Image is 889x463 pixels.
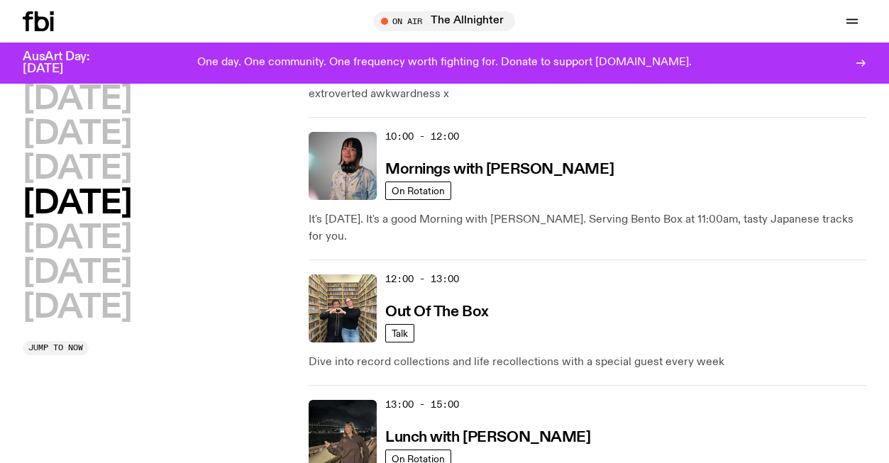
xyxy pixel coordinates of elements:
p: Dive into record collections and life recollections with a special guest every week [309,354,866,371]
span: 12:00 - 13:00 [385,272,459,286]
a: Lunch with [PERSON_NAME] [385,428,590,445]
span: 10:00 - 12:00 [385,130,459,143]
p: Who needs a morning coffee when you have Ify! Cure your early morning grog w/ SMAC, chat and extr... [309,69,866,103]
img: Kana Frazer is smiling at the camera with her head tilted slightly to her left. She wears big bla... [309,132,377,200]
p: One day. One community. One frequency worth fighting for. Donate to support [DOMAIN_NAME]. [197,57,692,69]
button: Jump to now [23,341,89,355]
h3: Mornings with [PERSON_NAME] [385,162,614,177]
span: On Rotation [392,185,445,196]
a: Mornings with [PERSON_NAME] [385,160,614,177]
a: Out Of The Box [385,302,489,320]
span: 13:00 - 15:00 [385,398,459,411]
a: Talk [385,324,414,342]
h3: AusArt Day: [DATE] [23,51,114,75]
button: On AirThe Allnighter [374,11,515,31]
button: [DATE] [23,84,131,116]
span: Jump to now [28,344,83,352]
img: Matt and Kate stand in the music library and make a heart shape with one hand each. [309,274,377,342]
h3: Out Of The Box [385,305,489,320]
button: [DATE] [23,223,131,255]
button: [DATE] [23,118,131,150]
a: On Rotation [385,182,451,200]
h3: Lunch with [PERSON_NAME] [385,430,590,445]
button: [DATE] [23,153,131,185]
p: It's [DATE]. It's a good Morning with [PERSON_NAME]. Serving Bento Box at 11:00am, tasty Japanese... [309,211,866,245]
button: [DATE] [23,188,131,220]
span: Talk [392,328,408,338]
button: [DATE] [23,292,131,324]
button: [DATE] [23,257,131,289]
